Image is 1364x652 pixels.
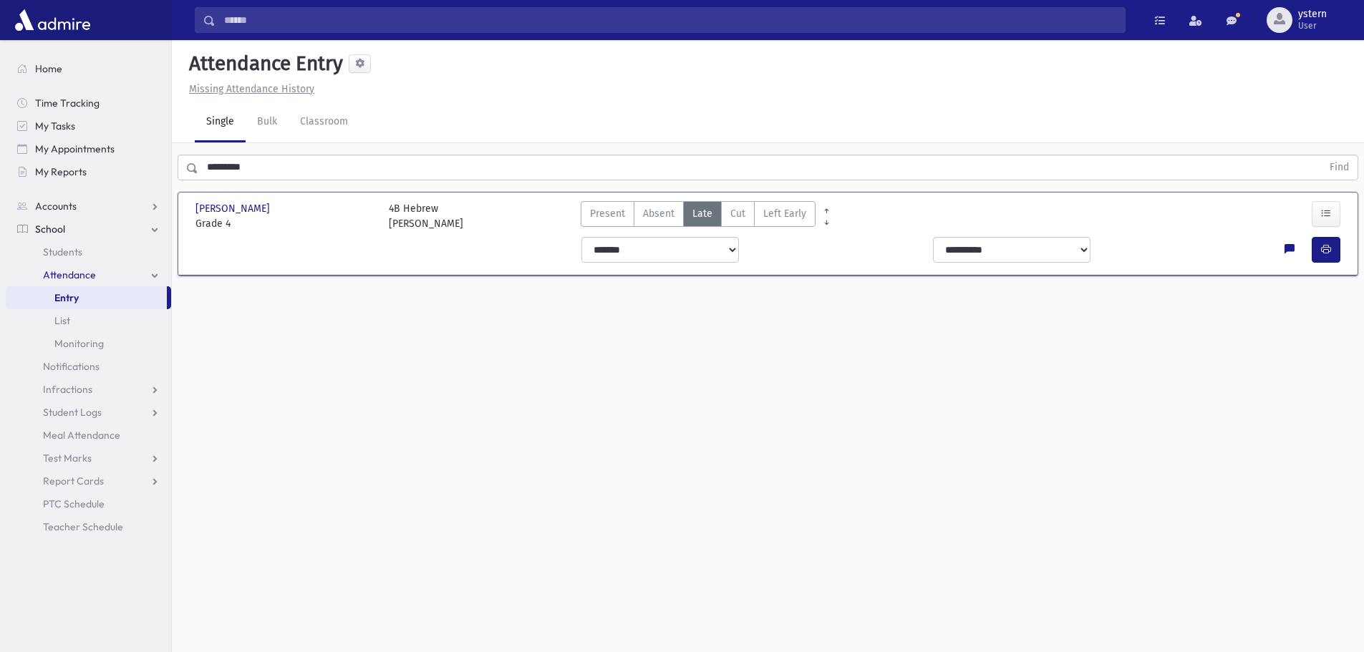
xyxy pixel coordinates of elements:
a: Student Logs [6,401,171,424]
a: Time Tracking [6,92,171,115]
span: Entry [54,291,79,304]
a: Teacher Schedule [6,515,171,538]
span: Grade 4 [195,216,374,231]
span: Left Early [763,206,806,221]
span: Test Marks [43,452,92,464]
a: Students [6,240,171,263]
a: Infractions [6,378,171,401]
span: Attendance [43,268,96,281]
span: Notifications [43,360,100,373]
a: My Appointments [6,137,171,160]
a: PTC Schedule [6,492,171,515]
span: Accounts [35,200,77,213]
a: Accounts [6,195,171,218]
span: Monitoring [54,337,104,350]
span: My Tasks [35,120,75,132]
span: User [1298,20,1327,31]
a: Test Marks [6,447,171,469]
a: Notifications [6,355,171,378]
a: Classroom [289,102,359,142]
span: Cut [730,206,745,221]
div: AttTypes [581,201,816,231]
a: Attendance [6,263,171,286]
img: AdmirePro [11,6,94,34]
span: Meal Attendance [43,429,120,442]
span: Late [692,206,712,221]
a: School [6,218,171,240]
span: My Appointments [35,142,115,155]
span: Absent [643,206,674,221]
span: Infractions [43,383,92,396]
a: Entry [6,286,167,309]
div: 4B Hebrew [PERSON_NAME] [389,201,463,231]
span: PTC Schedule [43,497,105,510]
span: Home [35,62,62,75]
span: School [35,223,65,235]
span: ystern [1298,9,1327,20]
u: Missing Attendance History [189,83,314,95]
a: Missing Attendance History [183,83,314,95]
a: List [6,309,171,332]
a: Meal Attendance [6,424,171,447]
span: Student Logs [43,406,102,419]
span: Teacher Schedule [43,520,123,533]
a: Home [6,57,171,80]
h5: Attendance Entry [183,52,343,76]
span: Report Cards [43,475,104,487]
a: Monitoring [6,332,171,355]
a: Bulk [246,102,289,142]
a: Single [195,102,246,142]
span: My Reports [35,165,87,178]
a: My Reports [6,160,171,183]
span: [PERSON_NAME] [195,201,273,216]
a: Report Cards [6,469,171,492]
span: Present [590,206,625,221]
button: Find [1321,155,1358,180]
span: Time Tracking [35,97,100,110]
input: Search [216,7,1125,33]
a: My Tasks [6,115,171,137]
span: List [54,314,70,327]
span: Students [43,245,82,258]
